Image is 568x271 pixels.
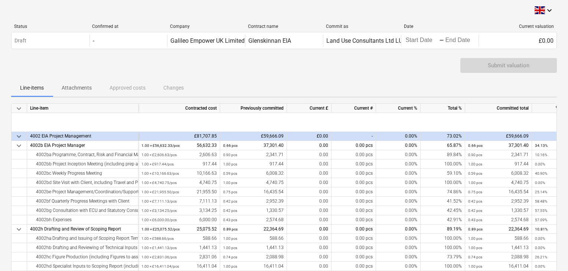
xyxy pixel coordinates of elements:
small: 0.74 pcs [468,255,482,259]
small: 26.21% [535,255,547,259]
div: Galileo Empower UK Limited (previously GGE Scotland Limited) [170,37,336,44]
div: 16,411.04 [141,262,217,271]
small: 25.14% [535,190,547,194]
div: 0.00 pcs [332,169,376,178]
div: 56,632.33 [141,141,217,150]
div: 0.00% [376,252,421,262]
div: - [93,37,94,44]
input: End Date [444,35,479,46]
i: keyboard_arrow_down [545,6,554,15]
div: 0.00 pcs [332,150,376,159]
small: 57.55% [535,209,547,213]
div: 0.00 pcs [332,225,376,234]
div: - [332,132,376,141]
div: 917.44 [223,159,284,169]
small: 1.00 pcs [223,181,237,185]
small: 0.90 pcs [468,153,482,157]
small: 1.00 × £21,955.50 / pcs [141,190,179,194]
div: 0.00 [287,150,332,159]
div: Commit as [326,24,398,29]
div: 4002bh Expenses [30,215,135,225]
p: Line-items [20,84,44,92]
small: 57.09% [535,218,547,222]
small: 1.00 pcs [223,246,237,250]
small: 0.75 pcs [223,190,237,194]
div: 0.00 [287,243,332,252]
div: 22,364.69 [223,225,284,234]
small: 0.42 pcs [223,199,237,203]
div: Current % [376,104,421,113]
div: 1,330.57 [468,206,529,215]
small: 0.43 pcs [223,218,237,222]
small: 1.00 × £2,606.63 / pcs [141,153,177,157]
small: 58.48% [535,199,547,203]
div: 16,411.04 [223,262,284,271]
div: 73.02% [421,132,465,141]
input: Start Date [404,35,439,46]
div: Date [404,24,476,29]
div: 588.66 [223,234,284,243]
span: keyboard_arrow_down [14,132,23,141]
div: 4002hd Specialist Inputs to Scoping Report (including Consultation) [30,262,135,271]
div: 0.00 [287,252,332,262]
small: 40.90% [535,171,547,175]
small: 0.89 pcs [223,227,238,231]
div: 0.00% [376,132,421,141]
div: 0.00% [376,206,421,215]
small: 0.66 pcs [468,143,483,148]
span: keyboard_arrow_down [14,141,23,150]
div: Company [170,24,242,29]
div: 37,301.40 [223,141,284,150]
small: 1.00 × £2,831.06 / pcs [141,255,177,259]
div: £81,707.85 [138,132,220,141]
div: 0.00 [287,187,332,197]
div: 4,740.75 [141,178,217,187]
div: 4,740.75 [468,178,529,187]
div: 0.00 pcs [332,252,376,262]
small: 0.90 pcs [223,153,237,157]
div: 65.87% [421,141,465,150]
div: Committed total [465,104,532,113]
div: 89.84% [421,150,465,159]
div: 16,435.54 [468,187,529,197]
div: 588.66 [141,234,217,243]
div: 2,952.39 [223,197,284,206]
p: Attachments [62,84,92,92]
div: £59,666.09 [465,132,532,141]
div: 0.00 pcs [332,178,376,187]
div: 0.00% [376,141,421,150]
small: 1.00 pcs [223,236,237,241]
div: 25,075.52 [141,225,217,234]
div: 0.00 [287,225,332,234]
small: 0.42 pcs [468,209,482,213]
small: 0.59 pcs [223,171,237,175]
div: 42.91% [421,215,465,225]
small: 0.74 pcs [223,255,237,259]
div: Glenskinnan EIA [248,37,291,44]
div: Status [14,24,86,29]
small: 1.00 × £25,075.52 / pcs [141,227,180,231]
div: Line-item [27,104,138,113]
div: 16,411.04 [468,262,529,271]
div: 4002h Drafting and Review of Scoping Report [30,225,135,234]
small: 0.00% [535,162,545,166]
div: 0.00% [376,234,421,243]
small: 0.00% [535,246,545,250]
div: 2,088.98 [223,252,284,262]
small: 1.00 × £588.66 / pcs [141,236,174,241]
div: 16,435.54 [223,187,284,197]
div: 100.00% [421,159,465,169]
div: Total % [421,104,465,113]
div: 0.00% [376,243,421,252]
div: Current valuation [482,24,554,29]
div: Previously committed [220,104,287,113]
small: 10.16% [535,153,547,157]
div: 0.00 pcs [332,215,376,225]
small: 0.59 pcs [468,171,482,175]
div: 4002 EIA Project Management [30,132,135,141]
small: 0.42 pcs [223,209,237,213]
p: Draft [14,37,26,45]
span: keyboard_arrow_down [14,225,23,234]
div: 4002be Project Management/Coordination/Support [30,187,135,197]
div: 1,330.57 [223,206,284,215]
